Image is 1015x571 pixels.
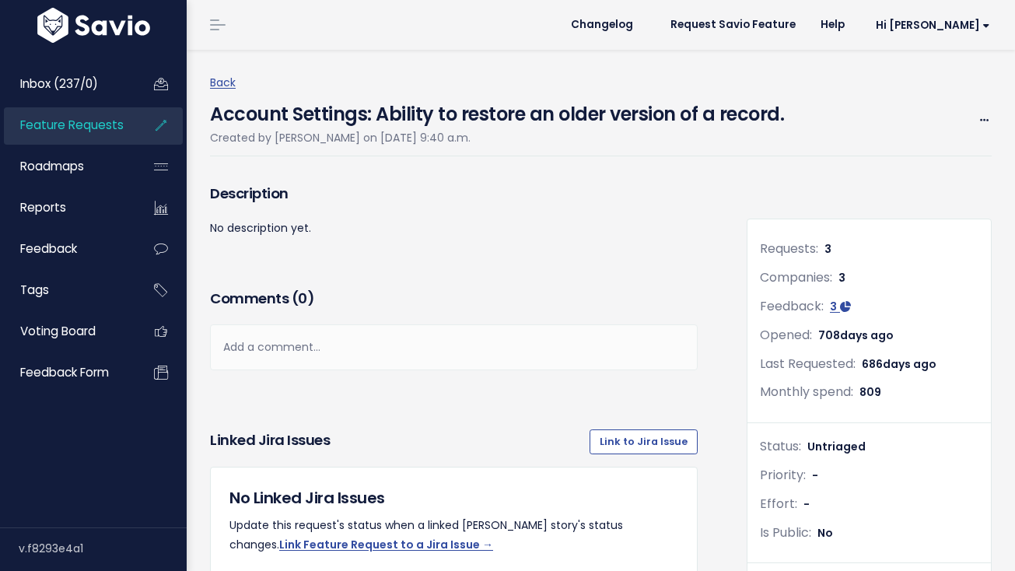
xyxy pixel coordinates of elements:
[760,437,801,455] span: Status:
[883,356,936,372] span: days ago
[20,240,77,257] span: Feedback
[658,13,808,37] a: Request Savio Feature
[817,525,833,541] span: No
[229,486,678,510] h5: No Linked Jira Issues
[760,326,812,344] span: Opened:
[830,299,837,314] span: 3
[808,13,857,37] a: Help
[4,66,129,102] a: Inbox (237/0)
[760,355,856,373] span: Last Requested:
[760,268,832,286] span: Companies:
[760,240,818,257] span: Requests:
[210,130,471,145] span: Created by [PERSON_NAME] on [DATE] 9:40 a.m.
[20,75,98,92] span: Inbox (237/0)
[876,19,990,31] span: Hi [PERSON_NAME]
[210,183,698,205] h3: Description
[19,528,187,569] div: v.f8293e4a1
[803,496,810,512] span: -
[590,429,698,454] a: Link to Jira Issue
[4,314,129,349] a: Voting Board
[830,299,851,314] a: 3
[760,524,811,541] span: Is Public:
[824,241,831,257] span: 3
[20,323,96,339] span: Voting Board
[210,75,236,90] a: Back
[33,8,154,43] img: logo-white.9d6f32f41409.svg
[862,356,936,372] span: 686
[760,297,824,315] span: Feedback:
[857,13,1003,37] a: Hi [PERSON_NAME]
[4,272,129,308] a: Tags
[859,384,881,400] span: 809
[20,158,84,174] span: Roadmaps
[812,468,818,483] span: -
[20,364,109,380] span: Feedback form
[4,149,129,184] a: Roadmaps
[4,355,129,391] a: Feedback form
[807,439,866,454] span: Untriaged
[20,117,124,133] span: Feature Requests
[818,328,894,343] span: 708
[210,324,698,370] div: Add a comment...
[4,190,129,226] a: Reports
[20,199,66,215] span: Reports
[279,537,493,552] a: Link Feature Request to a Jira Issue →
[4,107,129,143] a: Feature Requests
[210,93,784,128] h4: Account Settings: Ability to restore an older version of a record.
[838,270,845,285] span: 3
[4,231,129,267] a: Feedback
[298,289,307,308] span: 0
[760,383,853,401] span: Monthly spend:
[840,328,894,343] span: days ago
[571,19,633,30] span: Changelog
[760,466,806,484] span: Priority:
[210,288,698,310] h3: Comments ( )
[760,495,797,513] span: Effort:
[20,282,49,298] span: Tags
[210,429,330,454] h3: Linked Jira issues
[210,219,698,238] p: No description yet.
[229,516,678,555] p: Update this request's status when a linked [PERSON_NAME] story's status changes.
